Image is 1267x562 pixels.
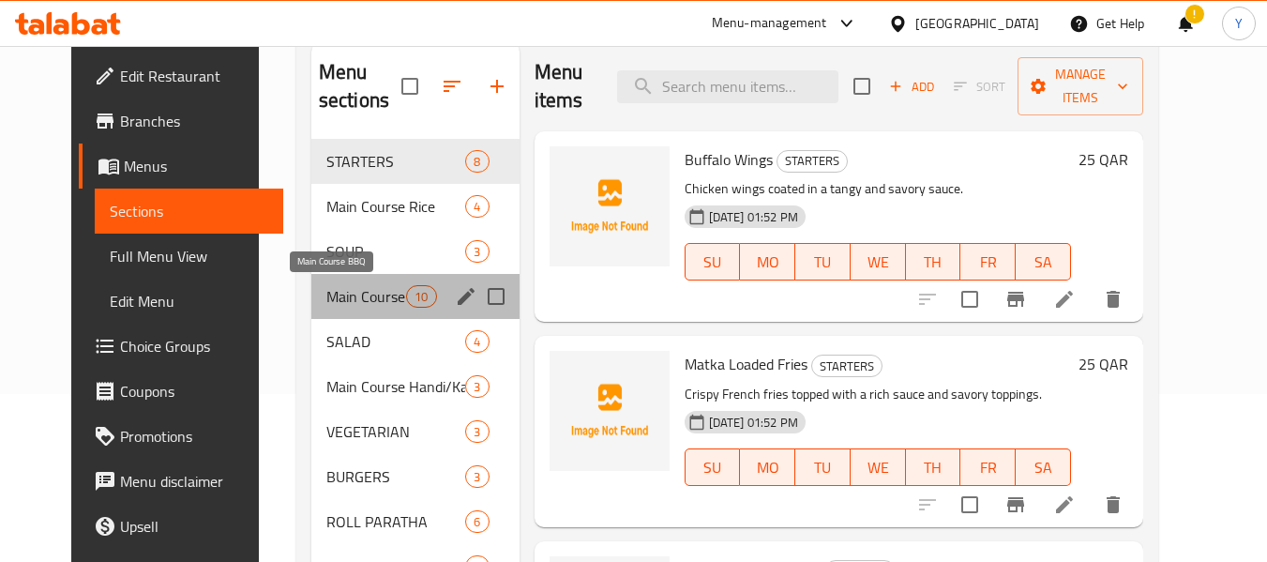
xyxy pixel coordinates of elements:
[466,243,488,261] span: 3
[685,350,807,378] span: Matka Loaded Fries
[693,454,733,481] span: SU
[1016,448,1071,486] button: SA
[693,249,733,276] span: SU
[842,67,882,106] span: Select section
[803,454,843,481] span: TU
[915,13,1039,34] div: [GEOGRAPHIC_DATA]
[326,375,466,398] span: Main Course Handi/Karahi
[712,12,827,35] div: Menu-management
[120,65,268,87] span: Edit Restaurant
[326,285,406,308] span: Main Course BBQ
[110,245,268,267] span: Full Menu View
[466,423,488,441] span: 3
[851,243,906,281] button: WE
[1091,277,1136,322] button: delete
[886,76,937,98] span: Add
[550,146,670,266] img: Buffalo Wings
[311,139,520,184] div: STARTERS8
[913,249,954,276] span: TH
[311,454,520,499] div: BURGERS3
[120,110,268,132] span: Branches
[124,155,268,177] span: Menus
[465,150,489,173] div: items
[960,243,1016,281] button: FR
[685,145,773,174] span: Buffalo Wings
[311,409,520,454] div: VEGETARIAN3
[685,383,1071,406] p: Crispy French fries topped with a rich sauce and savory toppings.
[465,510,489,533] div: items
[79,324,283,369] a: Choice Groups
[858,249,898,276] span: WE
[993,482,1038,527] button: Branch-specific-item
[110,200,268,222] span: Sections
[466,333,488,351] span: 4
[326,330,466,353] span: SALAD
[1235,13,1243,34] span: Y
[311,499,520,544] div: ROLL PARATHA6
[79,414,283,459] a: Promotions
[747,249,788,276] span: MO
[701,414,806,432] span: [DATE] 01:52 PM
[1091,482,1136,527] button: delete
[465,330,489,353] div: items
[326,465,466,488] div: BURGERS
[747,454,788,481] span: MO
[406,285,436,308] div: items
[685,177,1071,201] p: Chicken wings coated in a tangy and savory sauce.
[120,515,268,538] span: Upsell
[311,364,520,409] div: Main Course Handi/Karahi3
[777,150,848,173] div: STARTERS
[79,144,283,189] a: Menus
[795,243,851,281] button: TU
[906,243,961,281] button: TH
[326,150,466,173] span: STARTERS
[466,513,488,531] span: 6
[858,454,898,481] span: WE
[617,70,838,103] input: search
[326,240,466,263] span: SOUP
[390,67,430,106] span: Select all sections
[993,277,1038,322] button: Branch-specific-item
[906,448,961,486] button: TH
[95,234,283,279] a: Full Menu View
[882,72,942,101] button: Add
[1053,494,1076,516] a: Edit menu item
[319,58,401,114] h2: Menu sections
[701,208,806,226] span: [DATE] 01:52 PM
[120,470,268,493] span: Menu disclaimer
[1018,57,1143,115] button: Manage items
[882,72,942,101] span: Add item
[466,198,488,216] span: 4
[79,369,283,414] a: Coupons
[79,53,283,99] a: Edit Restaurant
[326,420,466,443] div: VEGETARIAN
[685,448,741,486] button: SU
[812,356,882,377] span: STARTERS
[960,448,1016,486] button: FR
[968,249,1008,276] span: FR
[79,99,283,144] a: Branches
[311,229,520,274] div: SOUP3
[1078,146,1128,173] h6: 25 QAR
[1023,454,1063,481] span: SA
[466,378,488,396] span: 3
[913,454,954,481] span: TH
[466,468,488,486] span: 3
[430,64,475,109] span: Sort sections
[466,153,488,171] span: 8
[465,195,489,218] div: items
[550,351,670,471] img: Matka Loaded Fries
[326,510,466,533] span: ROLL PARATHA
[407,288,435,306] span: 10
[1033,63,1128,110] span: Manage items
[1016,243,1071,281] button: SA
[79,504,283,549] a: Upsell
[452,282,480,311] button: edit
[1023,249,1063,276] span: SA
[79,459,283,504] a: Menu disclaimer
[740,448,795,486] button: MO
